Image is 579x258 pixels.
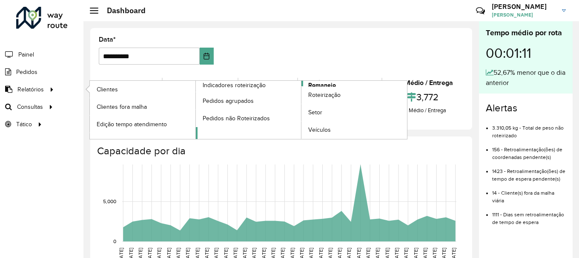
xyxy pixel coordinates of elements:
[90,98,195,115] a: Clientes fora malha
[18,50,34,59] span: Painel
[308,108,322,117] span: Setor
[97,102,147,111] span: Clientes fora malha
[492,139,566,161] li: 156 - Retroalimentação(ões) de coordenadas pendente(s)
[103,198,116,204] text: 5,000
[308,125,331,134] span: Veículos
[301,104,407,121] a: Setor
[492,3,556,11] h3: [PERSON_NAME]
[98,6,146,15] h2: Dashboard
[203,96,254,105] span: Pedidos agrupados
[97,120,167,129] span: Edição tempo atendimento
[203,114,270,123] span: Pedidos não Roteirizados
[301,87,407,104] a: Roteirização
[308,81,336,90] span: Romaneio
[97,145,464,157] h4: Capacidade por dia
[99,34,116,45] label: Data
[492,11,556,19] span: [PERSON_NAME]
[300,78,379,88] div: Média Capacidade
[203,81,266,90] span: Indicadores roteirização
[308,91,341,99] span: Roteirização
[471,2,490,20] a: Contato Rápido
[165,78,235,88] div: Total de entregas
[196,92,301,109] a: Pedidos agrupados
[241,78,295,88] div: Recargas
[492,183,566,204] li: 14 - Cliente(s) fora da malha viária
[492,161,566,183] li: 1423 - Retroalimentação(ões) de tempo de espera pendente(s)
[486,27,566,39] div: Tempo médio por rota
[301,122,407,139] a: Veículos
[17,102,43,111] span: Consultas
[101,78,160,88] div: Total de rotas
[486,68,566,88] div: 52,67% menor que o dia anterior
[486,39,566,68] div: 00:01:11
[16,68,37,77] span: Pedidos
[486,102,566,114] h4: Alertas
[17,85,44,94] span: Relatórios
[90,116,195,133] a: Edição tempo atendimento
[90,81,301,139] a: Indicadores roteirização
[384,78,461,88] div: Km Médio / Entrega
[113,238,116,244] text: 0
[384,106,461,115] div: Km Médio / Entrega
[200,48,214,65] button: Choose Date
[90,81,195,98] a: Clientes
[196,110,301,127] a: Pedidos não Roteirizados
[492,118,566,139] li: 3.310,05 kg - Total de peso não roteirizado
[492,204,566,226] li: 1111 - Dias sem retroalimentação de tempo de espera
[16,120,32,129] span: Tático
[97,85,118,94] span: Clientes
[196,81,407,139] a: Romaneio
[384,88,461,106] div: 3,772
